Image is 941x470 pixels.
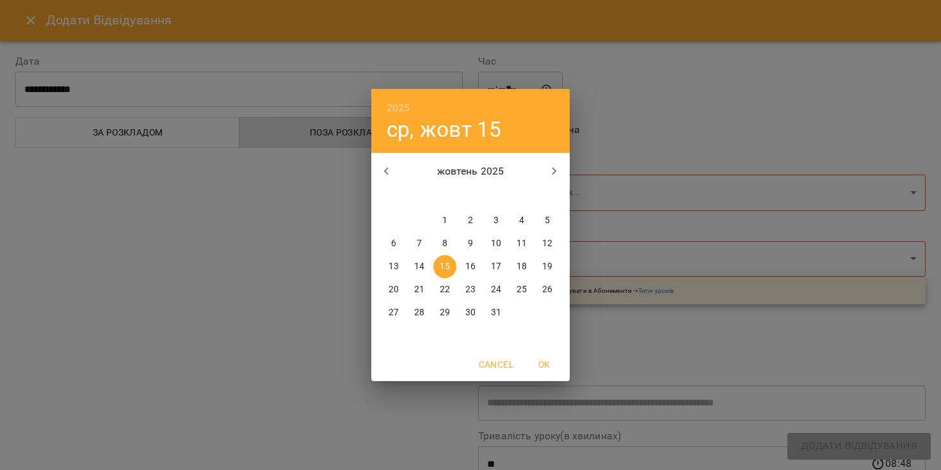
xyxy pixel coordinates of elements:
button: 18 [510,255,533,278]
p: 11 [517,237,527,250]
p: 23 [465,283,476,296]
p: 9 [468,237,473,250]
p: 30 [465,306,476,319]
p: 31 [491,306,501,319]
button: 13 [382,255,405,278]
p: 14 [414,260,424,273]
button: 10 [485,232,508,255]
button: 17 [485,255,508,278]
p: 2 [468,214,473,227]
button: 26 [536,278,559,301]
p: 1 [442,214,447,227]
button: 9 [459,232,482,255]
p: 22 [440,283,450,296]
span: сб [510,190,533,203]
button: 29 [433,301,456,324]
p: 21 [414,283,424,296]
p: 10 [491,237,501,250]
p: 25 [517,283,527,296]
button: 20 [382,278,405,301]
button: 14 [408,255,431,278]
button: 7 [408,232,431,255]
button: 25 [510,278,533,301]
button: 11 [510,232,533,255]
p: 29 [440,306,450,319]
p: жовтень 2025 [402,164,540,179]
p: 3 [494,214,499,227]
button: Cancel [474,353,519,376]
p: 6 [391,237,396,250]
p: 19 [542,260,552,273]
button: 5 [536,209,559,232]
span: вт [408,190,431,203]
button: 2025 [387,99,410,117]
button: 4 [510,209,533,232]
button: OK [524,353,565,376]
p: 26 [542,283,552,296]
button: 30 [459,301,482,324]
span: пт [485,190,508,203]
p: 16 [465,260,476,273]
button: 27 [382,301,405,324]
p: 24 [491,283,501,296]
p: 28 [414,306,424,319]
p: 27 [389,306,399,319]
span: ср [433,190,456,203]
p: 12 [542,237,552,250]
span: чт [459,190,482,203]
button: 1 [433,209,456,232]
button: 16 [459,255,482,278]
p: 4 [519,214,524,227]
p: 13 [389,260,399,273]
button: ср, жовт 15 [387,116,502,143]
span: пн [382,190,405,203]
button: 23 [459,278,482,301]
span: Cancel [479,357,513,372]
button: 21 [408,278,431,301]
button: 22 [433,278,456,301]
button: 31 [485,301,508,324]
span: OK [529,357,559,372]
p: 15 [440,260,450,273]
p: 7 [417,237,422,250]
button: 19 [536,255,559,278]
p: 17 [491,260,501,273]
span: нд [536,190,559,203]
button: 28 [408,301,431,324]
p: 20 [389,283,399,296]
p: 8 [442,237,447,250]
button: 24 [485,278,508,301]
button: 2 [459,209,482,232]
button: 3 [485,209,508,232]
button: 12 [536,232,559,255]
p: 18 [517,260,527,273]
button: 15 [433,255,456,278]
button: 6 [382,232,405,255]
p: 5 [545,214,550,227]
button: 8 [433,232,456,255]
